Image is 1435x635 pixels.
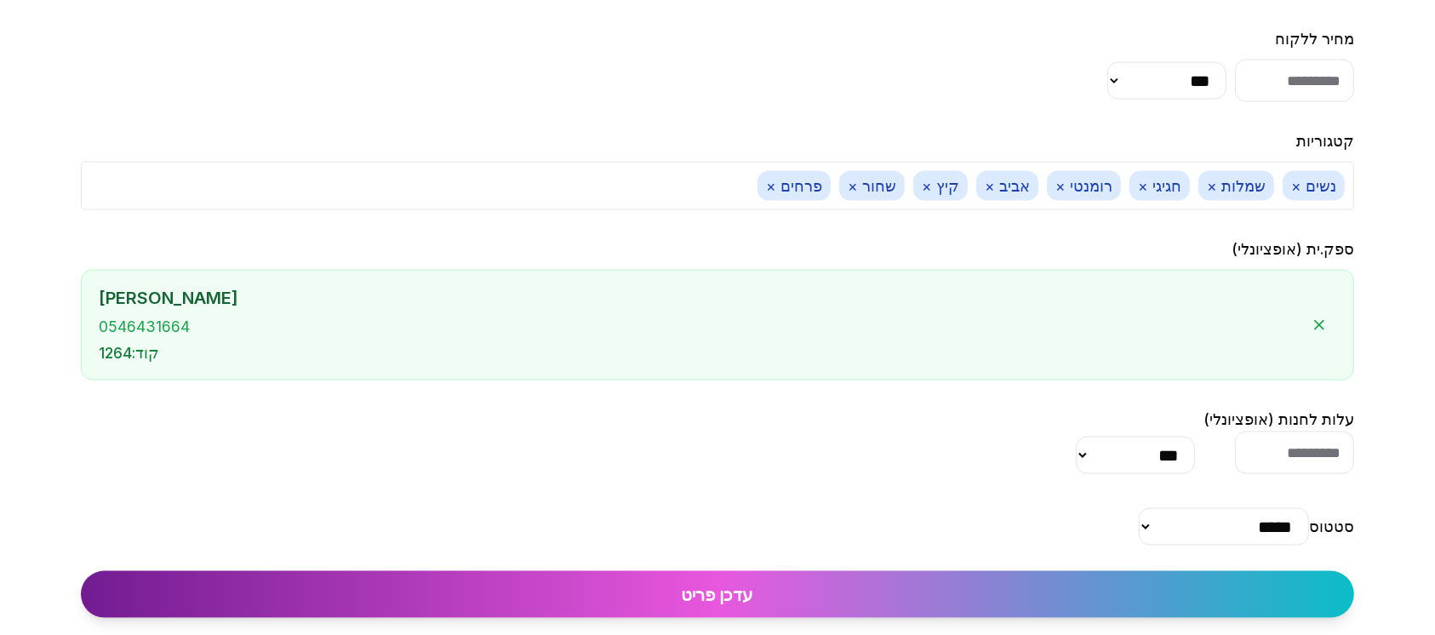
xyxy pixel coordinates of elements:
[766,175,776,197] button: ×
[1138,175,1148,197] button: ×
[839,171,905,201] span: שחור
[1309,518,1354,535] label: סטטוס
[976,171,1038,201] span: אביב
[1198,171,1274,201] span: שמלות
[913,171,968,201] span: קיץ
[1275,30,1354,48] label: מחיר ללקוח
[99,288,1302,309] div: [PERSON_NAME]
[848,175,858,197] button: ×
[1047,171,1121,201] span: רומנטי
[1203,410,1354,428] label: עלות לחנות (אופציונלי)
[81,571,1354,618] button: עדכן פריט
[985,175,995,197] button: ×
[1207,175,1217,197] button: ×
[1232,240,1354,258] label: ספק.ית (אופציונלי)
[1129,171,1190,201] span: חגיגי
[922,175,932,197] button: ×
[1055,175,1066,197] button: ×
[1302,308,1336,342] button: הסר ספק.ית
[758,171,831,201] span: פרחים
[99,317,1302,336] div: 0546431664
[99,344,1302,363] div: קוד : 1264
[1291,175,1301,197] button: ×
[1283,171,1345,201] span: נשים
[1296,132,1354,150] label: קטגוריות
